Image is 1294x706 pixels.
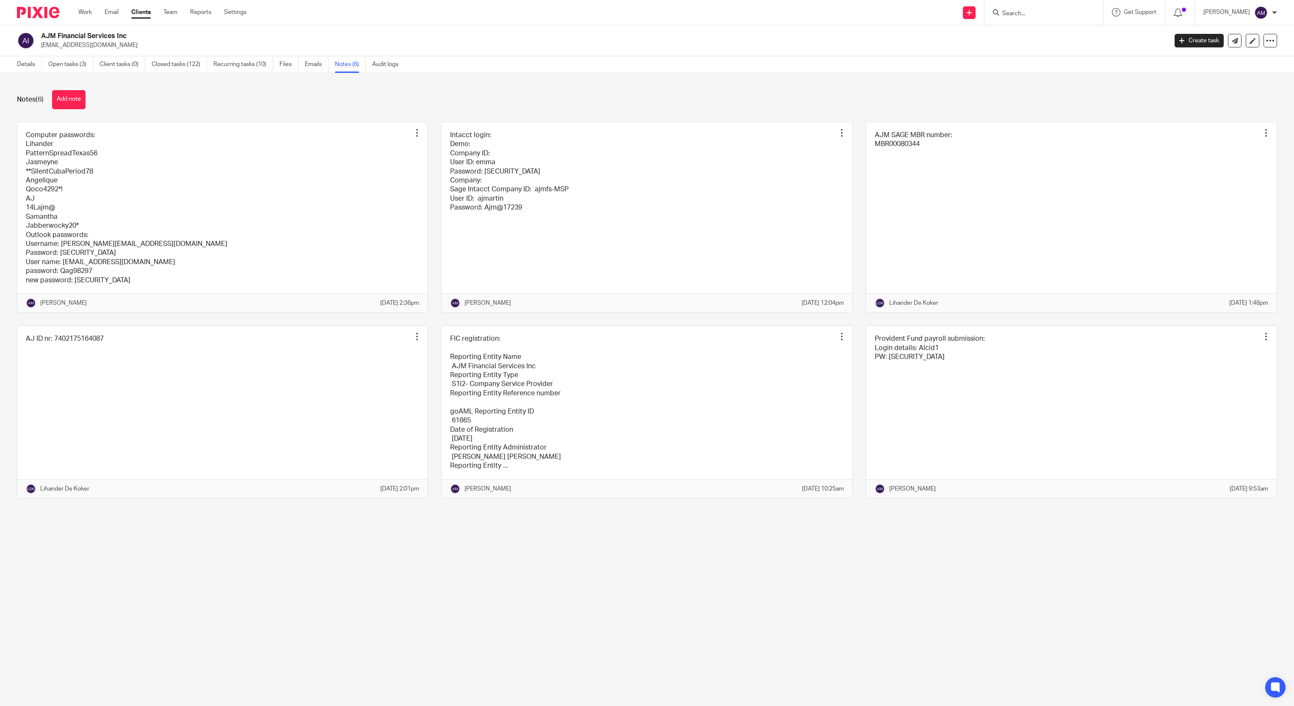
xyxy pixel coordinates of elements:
a: Open tasks (3) [48,56,93,73]
a: Settings [224,8,246,17]
p: [DATE] 10:25am [802,485,844,493]
span: Get Support [1124,9,1156,15]
p: [DATE] 2:36pm [380,299,419,307]
p: [PERSON_NAME] [889,485,936,493]
a: Reports [190,8,211,17]
img: svg%3E [450,484,460,494]
p: Lihander De Koker [889,299,938,307]
img: Pixie [17,7,59,18]
img: svg%3E [875,298,885,308]
img: svg%3E [450,298,460,308]
a: Work [78,8,92,17]
p: [PERSON_NAME] [1203,8,1250,17]
span: (6) [36,96,44,103]
a: Clients [131,8,151,17]
p: [DATE] 9:53am [1230,485,1268,493]
p: [PERSON_NAME] [465,299,511,307]
p: [DATE] 12:04pm [802,299,844,307]
a: Files [279,56,299,73]
p: [PERSON_NAME] [40,299,87,307]
h2: AJM Financial Services Inc [41,32,938,41]
p: [DATE] 1:48pm [1229,299,1268,307]
a: Client tasks (0) [100,56,145,73]
p: [EMAIL_ADDRESS][DOMAIN_NAME] [41,41,1162,50]
p: Lihander De Koker [40,485,89,493]
a: Team [163,8,177,17]
p: [DATE] 2:01pm [380,485,419,493]
img: svg%3E [875,484,885,494]
img: svg%3E [1254,6,1268,19]
a: Notes (6) [335,56,366,73]
h1: Notes [17,95,44,104]
a: Create task [1175,34,1224,47]
a: Closed tasks (122) [152,56,207,73]
a: Recurring tasks (10) [213,56,273,73]
img: svg%3E [26,298,36,308]
a: Email [105,8,119,17]
p: [PERSON_NAME] [465,485,511,493]
a: Details [17,56,42,73]
button: Add note [52,90,86,109]
img: svg%3E [26,484,36,494]
img: svg%3E [17,32,35,50]
a: Emails [305,56,329,73]
input: Search [1001,10,1078,18]
a: Audit logs [372,56,405,73]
